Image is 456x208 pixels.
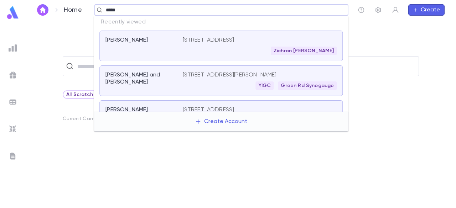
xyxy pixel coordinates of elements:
[9,71,17,79] img: campaigns_grey.99e729a5f7ee94e3726e6486bddda8f1.svg
[183,106,234,113] p: [STREET_ADDRESS]
[105,106,148,113] p: [PERSON_NAME]
[183,37,234,44] p: [STREET_ADDRESS]
[63,90,118,99] div: All Scratch Lists
[271,48,337,54] span: Zichron [PERSON_NAME]
[94,16,348,28] p: Recently viewed
[183,71,277,79] p: [STREET_ADDRESS][PERSON_NAME]
[64,6,82,14] p: Home
[63,116,109,122] p: Current Campaign
[189,115,253,128] button: Create Account
[278,83,337,89] span: Green Rd Synogauge
[9,152,17,160] img: letters_grey.7941b92b52307dd3b8a917253454ce1c.svg
[9,125,17,133] img: imports_grey.530a8a0e642e233f2baf0ef88e8c9fcb.svg
[408,4,445,16] button: Create
[66,90,114,99] div: All Scratch Lists
[256,83,274,89] span: YIGC
[9,98,17,106] img: batches_grey.339ca447c9d9533ef1741baa751efc33.svg
[105,37,148,44] p: [PERSON_NAME]
[105,71,174,86] p: [PERSON_NAME] and [PERSON_NAME]
[9,44,17,52] img: reports_grey.c525e4749d1bce6a11f5fe2a8de1b229.svg
[6,6,20,20] img: logo
[38,7,47,13] img: home_white.a664292cf8c1dea59945f0da9f25487c.svg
